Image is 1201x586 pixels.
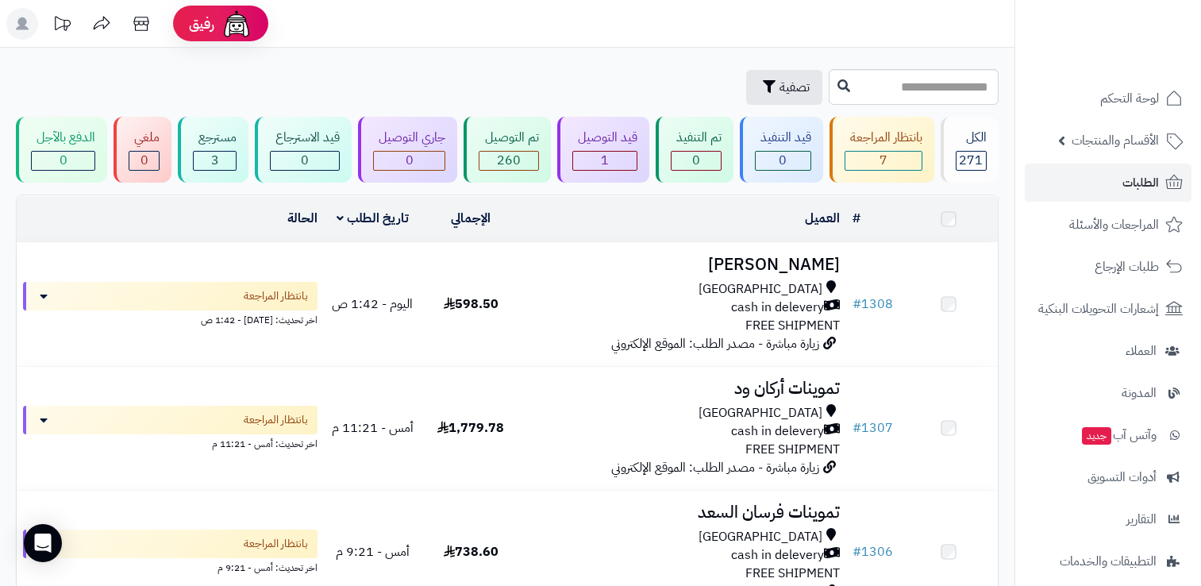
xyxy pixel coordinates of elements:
[779,78,810,97] span: تصفية
[244,536,308,552] span: بانتظار المراجعة
[332,295,413,314] span: اليوم - 1:42 ص
[853,542,861,561] span: #
[175,117,252,183] a: مسترجع 3
[1100,87,1159,110] span: لوحة التحكم
[332,418,414,438] span: أمس - 11:21 م
[526,380,841,398] h3: تموينات أركان ود
[189,14,214,33] span: رفيق
[611,334,819,353] span: زيارة مباشرة - مصدر الطلب: الموقع الإلكتروني
[956,129,987,147] div: الكل
[755,129,811,147] div: قيد التنفيذ
[221,8,252,40] img: ai-face.png
[287,209,318,228] a: الحالة
[194,152,236,170] div: 3
[1025,206,1191,244] a: المراجعات والأسئلة
[1069,214,1159,236] span: المراجعات والأسئلة
[699,280,822,299] span: [GEOGRAPHIC_DATA]
[301,151,309,170] span: 0
[32,152,94,170] div: 0
[460,117,553,183] a: تم التوصيل 260
[959,151,983,170] span: 271
[270,129,340,147] div: قيد الاسترجاع
[373,129,445,147] div: جاري التوصيل
[42,8,82,44] a: تحديثات المنصة
[252,117,355,183] a: قيد الاسترجاع 0
[853,542,893,561] a: #1306
[853,295,893,314] a: #1308
[853,418,893,438] a: #1307
[23,310,318,327] div: اخر تحديث: [DATE] - 1:42 ص
[853,418,861,438] span: #
[880,151,887,170] span: 7
[845,152,922,170] div: 7
[526,256,841,274] h3: [PERSON_NAME]
[699,528,822,546] span: [GEOGRAPHIC_DATA]
[601,151,609,170] span: 1
[756,152,810,170] div: 0
[853,209,860,228] a: #
[652,117,737,183] a: تم التنفيذ 0
[1126,340,1157,362] span: العملاء
[826,117,937,183] a: بانتظار المراجعة 7
[1025,500,1191,538] a: التقارير
[355,117,460,183] a: جاري التوصيل 0
[731,422,824,441] span: cash in delevery
[1025,416,1191,454] a: وآتس آبجديد
[1025,458,1191,496] a: أدوات التسويق
[745,564,840,583] span: FREE SHIPMENT
[699,404,822,422] span: [GEOGRAPHIC_DATA]
[110,117,175,183] a: ملغي 0
[129,129,160,147] div: ملغي
[1038,298,1159,320] span: إشعارات التحويلات البنكية
[1126,508,1157,530] span: التقارير
[1025,248,1191,286] a: طلبات الإرجاع
[406,151,414,170] span: 0
[572,129,637,147] div: قيد التوصيل
[745,316,840,335] span: FREE SHIPMENT
[1072,129,1159,152] span: الأقسام والمنتجات
[1025,290,1191,328] a: إشعارات التحويلات البنكية
[731,299,824,317] span: cash in delevery
[1093,42,1186,75] img: logo-2.png
[211,151,219,170] span: 3
[737,117,826,183] a: قيد التنفيذ 0
[745,440,840,459] span: FREE SHIPMENT
[23,434,318,451] div: اخر تحديث: أمس - 11:21 م
[374,152,445,170] div: 0
[337,209,409,228] a: تاريخ الطلب
[244,412,308,428] span: بانتظار المراجعة
[479,152,537,170] div: 260
[853,295,861,314] span: #
[611,458,819,477] span: زيارة مباشرة - مصدر الطلب: الموقع الإلكتروني
[1082,427,1111,445] span: جديد
[444,542,498,561] span: 738.60
[31,129,95,147] div: الدفع بالآجل
[1025,542,1191,580] a: التطبيقات والخدمات
[1025,79,1191,118] a: لوحة التحكم
[937,117,1002,183] a: الكل271
[573,152,637,170] div: 1
[497,151,521,170] span: 260
[1025,164,1191,202] a: الطلبات
[805,209,840,228] a: العميل
[193,129,237,147] div: مسترجع
[526,503,841,522] h3: تموينات فرسان السعد
[1122,172,1159,194] span: الطلبات
[1025,374,1191,412] a: المدونة
[1080,424,1157,446] span: وآتس آب
[554,117,652,183] a: قيد التوصيل 1
[1122,382,1157,404] span: المدونة
[1095,256,1159,278] span: طلبات الإرجاع
[244,288,308,304] span: بانتظار المراجعة
[60,151,67,170] span: 0
[336,542,410,561] span: أمس - 9:21 م
[671,129,722,147] div: تم التنفيذ
[779,151,787,170] span: 0
[845,129,922,147] div: بانتظار المراجعة
[672,152,721,170] div: 0
[13,117,110,183] a: الدفع بالآجل 0
[479,129,538,147] div: تم التوصيل
[129,152,159,170] div: 0
[23,558,318,575] div: اخر تحديث: أمس - 9:21 م
[746,70,822,105] button: تصفية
